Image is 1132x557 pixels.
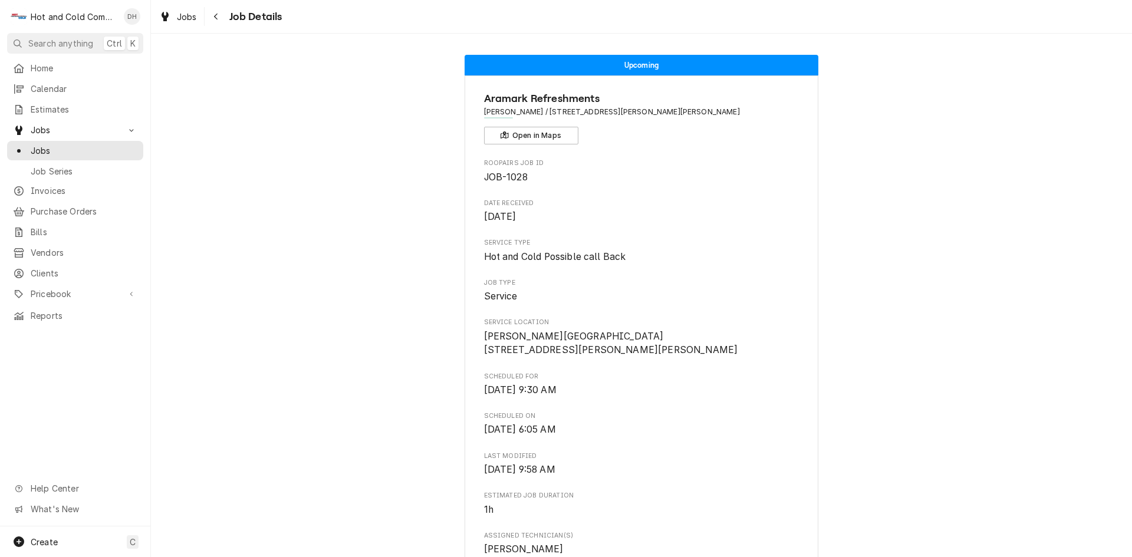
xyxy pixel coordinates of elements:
span: Clients [31,267,137,279]
span: [DATE] [484,211,516,222]
div: H [11,8,27,25]
div: Job Type [484,278,799,304]
span: Service Type [484,250,799,264]
div: Roopairs Job ID [484,159,799,184]
span: Scheduled On [484,411,799,421]
span: Reports [31,309,137,322]
span: C [130,536,136,548]
span: Job Type [484,278,799,288]
span: Calendar [31,83,137,95]
span: Date Received [484,199,799,208]
span: Roopairs Job ID [484,170,799,184]
div: Service Location [484,318,799,357]
span: Scheduled On [484,423,799,437]
div: Last Modified [484,451,799,477]
span: Search anything [28,37,93,50]
a: Estimates [7,100,143,119]
button: Search anythingCtrlK [7,33,143,54]
span: Service [484,291,518,302]
span: 1h [484,504,493,515]
button: Navigate back [207,7,226,26]
span: Vendors [31,246,137,259]
a: Bills [7,222,143,242]
span: Purchase Orders [31,205,137,217]
span: Upcoming [624,61,659,69]
div: Client Information [484,91,799,144]
span: Name [484,91,799,107]
a: Job Series [7,162,143,181]
a: Jobs [154,7,202,27]
span: [DATE] 6:05 AM [484,424,556,435]
span: Home [31,62,137,74]
span: Hot and Cold Possible call Back [484,251,626,262]
span: Jobs [177,11,197,23]
div: Hot and Cold Commercial Kitchens, Inc. [31,11,117,23]
span: Job Type [484,289,799,304]
span: [PERSON_NAME] [484,543,564,555]
a: Go to Pricebook [7,284,143,304]
span: Estimated Job Duration [484,491,799,500]
span: Assigned Technician(s) [484,542,799,556]
span: Assigned Technician(s) [484,531,799,540]
span: What's New [31,503,136,515]
div: Scheduled For [484,372,799,397]
span: Job Details [226,9,282,25]
span: Jobs [31,144,137,157]
div: Service Type [484,238,799,263]
span: Create [31,537,58,547]
span: Service Location [484,329,799,357]
span: [DATE] 9:58 AM [484,464,555,475]
div: Estimated Job Duration [484,491,799,516]
span: Help Center [31,482,136,495]
span: JOB-1028 [484,172,528,183]
div: DH [124,8,140,25]
span: Estimates [31,103,137,116]
span: [PERSON_NAME][GEOGRAPHIC_DATA] [STREET_ADDRESS][PERSON_NAME][PERSON_NAME] [484,331,738,356]
a: Go to Help Center [7,479,143,498]
a: Reports [7,306,143,325]
a: Purchase Orders [7,202,143,221]
span: Scheduled For [484,383,799,397]
a: Invoices [7,181,143,200]
span: Jobs [31,124,120,136]
div: Assigned Technician(s) [484,531,799,556]
span: Last Modified [484,451,799,461]
div: Date Received [484,199,799,224]
span: Bills [31,226,137,238]
span: Scheduled For [484,372,799,381]
a: Go to What's New [7,499,143,519]
a: Jobs [7,141,143,160]
a: Calendar [7,79,143,98]
div: Status [465,55,818,75]
span: Job Series [31,165,137,177]
a: Go to Jobs [7,120,143,140]
div: Scheduled On [484,411,799,437]
span: Pricebook [31,288,120,300]
a: Vendors [7,243,143,262]
a: Clients [7,263,143,283]
span: Address [484,107,799,117]
span: Date Received [484,210,799,224]
span: Service Type [484,238,799,248]
span: Last Modified [484,463,799,477]
span: K [130,37,136,50]
span: Invoices [31,184,137,197]
button: Open in Maps [484,127,578,144]
span: [DATE] 9:30 AM [484,384,557,395]
div: Daryl Harris's Avatar [124,8,140,25]
a: Home [7,58,143,78]
span: Ctrl [107,37,122,50]
span: Service Location [484,318,799,327]
div: Hot and Cold Commercial Kitchens, Inc.'s Avatar [11,8,27,25]
span: Roopairs Job ID [484,159,799,168]
span: Estimated Job Duration [484,503,799,517]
